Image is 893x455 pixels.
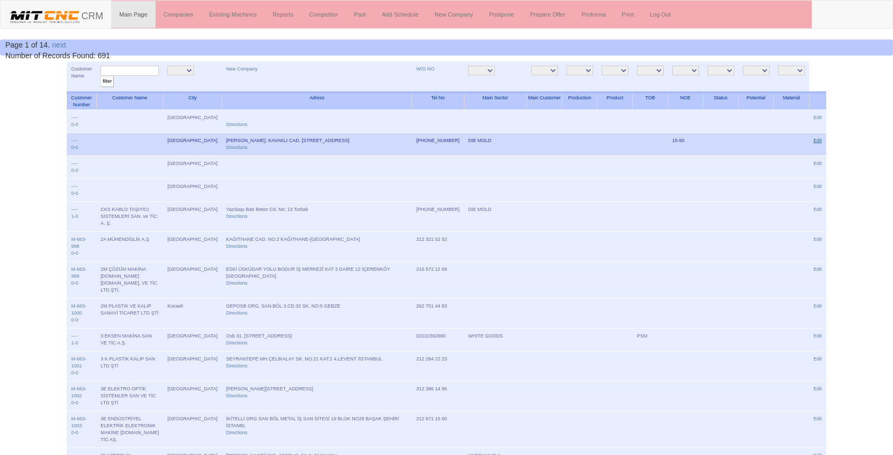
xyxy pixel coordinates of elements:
[96,381,163,411] td: 3E ELEKTRO OPTİK SİSTEMLER SAN VE TİC LTD ŞTİ
[412,92,464,110] th: Tel No
[75,317,78,323] a: 0
[96,411,163,448] td: 3E ENDÜSTRİYEL ELEKTRİK ELEKTRONİK MAKİNE [DOMAIN_NAME] TİC AŞ.
[226,340,247,346] a: Directions
[71,122,74,127] a: 0
[813,386,822,391] a: Edit
[226,363,247,368] a: Directions
[71,333,77,339] a: ----
[813,207,822,212] a: Edit
[739,92,774,110] th: Potential
[75,168,78,173] a: 0
[71,430,74,435] a: 0
[67,179,96,202] td: -
[416,66,434,72] a: W/O NO
[1,1,111,27] a: CRM
[52,41,66,49] a: next
[597,92,633,110] th: Product
[71,317,74,323] a: 0
[67,328,96,351] td: -
[412,232,464,262] td: 212 321 52 52
[222,202,412,232] td: Yazıbaşı Batı Beton Cd. No: 13 Torbalı
[75,145,78,150] a: 0
[481,1,522,28] a: Postpone
[163,381,222,411] td: [GEOGRAPHIC_DATA]
[71,266,87,279] a: M-663-999
[75,430,78,435] a: 0
[226,393,247,398] a: Directions
[813,237,822,242] a: Edit
[67,232,96,262] td: -
[633,92,668,110] th: TOB
[71,161,77,166] a: ----
[71,303,87,316] a: M-663-1000
[813,356,822,362] a: Edit
[222,299,412,328] td: GEPOSB ORG. SAN.BÖL 3.CD.32 SK. NO:5 GEBZE
[71,340,74,346] a: 1
[163,202,222,232] td: [GEOGRAPHIC_DATA]
[222,411,412,448] td: İKİTELLİ ORG SAN BÖL METAL İŞ SAN SİTESİ 19 BLOK NO28 BAŞAK ŞEHİR/İSTANBL
[96,351,163,381] td: 3 K PLASTİK KALIP SAN LTD ŞTİ
[226,310,247,316] a: Directions
[67,262,96,299] td: -
[412,351,464,381] td: 212 284 22 23
[75,250,78,256] a: 0
[464,92,527,110] th: Main Sector
[226,214,247,219] a: Directions
[67,92,96,110] th: Customer Number
[813,115,822,120] a: Edit
[71,184,77,189] a: ----
[633,328,668,351] td: PSM
[96,262,163,299] td: 2M ÇÖZÜM MAKİNA [DOMAIN_NAME] [DOMAIN_NAME]. VE TİC. LTD.ŞTİ.
[67,381,96,411] td: -
[9,9,81,25] img: header.png
[374,1,427,28] a: Add Schedule
[71,138,77,143] a: ----
[412,202,464,232] td: [PHONE_NUMBER]
[71,356,87,368] a: M-663-1001
[67,133,96,156] td: -
[562,92,597,110] th: Production
[774,92,810,110] th: Material
[71,400,74,405] a: 0
[464,133,527,156] td: DIE MOLD
[813,184,822,189] a: Edit
[813,161,822,166] a: Edit
[71,115,77,120] a: ----
[813,333,822,339] a: Edit
[226,244,247,249] a: Directions
[163,328,222,351] td: [GEOGRAPHIC_DATA]
[163,232,222,262] td: [GEOGRAPHIC_DATA]
[163,92,222,110] th: City
[67,202,96,232] td: -
[222,328,412,351] td: Osb 31. [STREET_ADDRESS]
[412,381,464,411] td: 312 386 14 95
[71,250,74,256] a: 0
[346,1,374,28] a: Past
[67,110,96,133] td: -
[222,232,412,262] td: KAĞITHANE CAD. NO:2 KAĞITHANE-[GEOGRAPHIC_DATA]
[163,262,222,299] td: [GEOGRAPHIC_DATA]
[71,191,74,196] a: 0
[100,76,114,87] input: filter
[71,214,74,219] a: 1
[96,299,163,328] td: 2M PLASTİK VE KALIP SANAYİ TİCARET LTD ŞTİ
[668,92,703,110] th: NOE
[96,328,163,351] td: 3 EKSEN MAKİNA SAN VE TİC A.Ş.
[464,328,527,351] td: WHITE GOODS
[71,370,74,375] a: 0
[412,299,464,328] td: 262 751 44 83
[226,66,258,72] a: New Company
[5,41,50,49] span: Page 1 of 14.
[67,156,96,179] td: -
[412,262,464,299] td: 216 572 12 09
[75,280,78,286] a: 0
[642,1,679,28] a: Log Out
[226,122,247,127] a: Directions
[813,138,822,143] a: Edit
[201,1,265,28] a: Existing Machines
[163,133,222,156] td: [GEOGRAPHIC_DATA]
[71,145,74,150] a: 0
[111,1,156,28] a: Main Page
[163,179,222,202] td: [GEOGRAPHIC_DATA]
[75,214,78,219] a: 0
